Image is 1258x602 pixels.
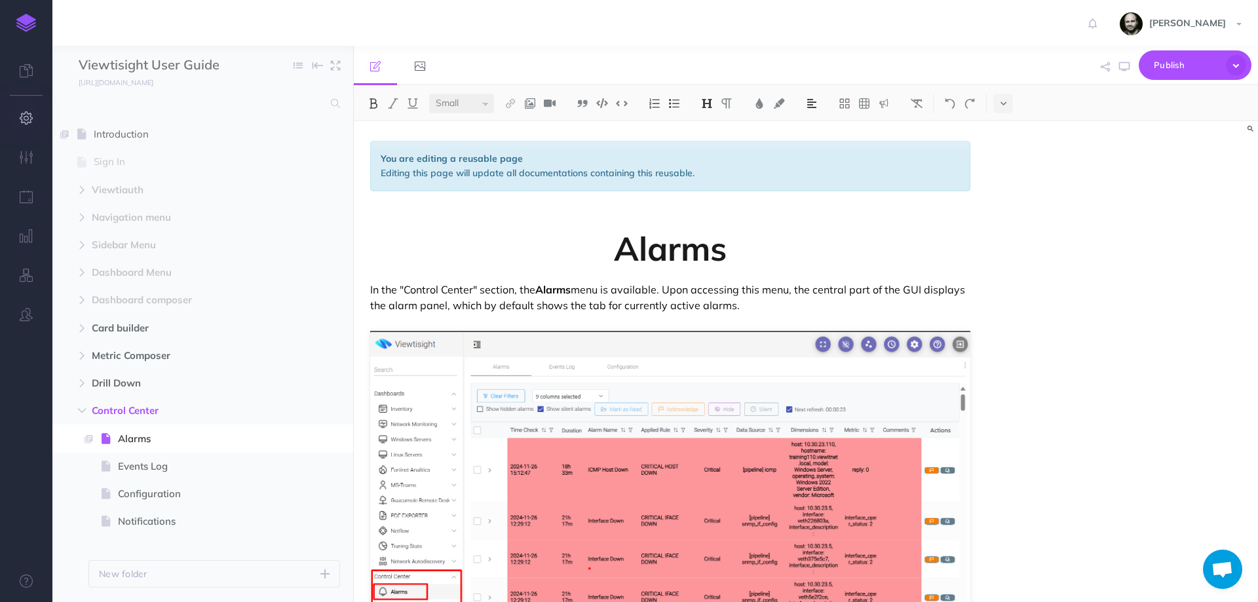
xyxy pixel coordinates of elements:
span: Alarms [118,431,275,447]
button: New folder [88,560,340,588]
img: Code block button [596,98,608,108]
span: Sign In [94,154,275,170]
img: fYsxTL7xyiRwVNfLOwtv2ERfMyxBnxhkboQPdXU4.jpeg [1120,12,1143,35]
img: Headings dropdown button [701,98,713,109]
span: Dashboard composer [92,292,258,308]
img: Callout dropdown menu button [878,98,890,109]
button: Publish [1139,50,1251,80]
span: [PERSON_NAME] [1143,17,1232,29]
span: Viewtiauth [92,182,258,198]
img: Clear styles button [911,98,923,109]
p: In the "Control Center" section, the menu is available. Upon accessing this menu, the central par... [370,282,970,313]
img: Redo [964,98,976,109]
img: Text background color button [773,98,785,109]
img: Underline button [407,98,419,109]
img: Unordered list button [668,98,680,109]
input: Documentation Name [79,56,233,75]
span: Navigation menu [92,210,258,225]
span: Alarms [614,227,727,269]
img: Bold button [368,98,379,109]
img: logo-mark.svg [16,14,36,32]
span: Events Log [118,459,275,474]
span: Metric Composer [92,348,258,364]
p: New folder [99,567,147,581]
span: Card builder [92,320,258,336]
img: Add image button [524,98,536,109]
img: Ordered list button [649,98,660,109]
img: Blockquote button [577,98,588,109]
img: Italic button [387,98,399,109]
strong: Alarms [535,283,571,296]
img: Undo [944,98,956,109]
img: Add video button [544,98,556,109]
span: Introduction [94,126,275,142]
span: Sidebar Menu [92,237,258,253]
span: Publish [1154,55,1219,75]
img: Inline code button [616,98,628,108]
a: [URL][DOMAIN_NAME] [52,75,166,88]
span: Drill Down [92,375,258,391]
span: Notifications [118,514,275,529]
input: Search [79,92,323,115]
img: Link button [505,98,516,109]
div: Chat abierto [1203,550,1242,589]
span: Configuration [118,486,275,502]
img: Alignment dropdown menu button [806,98,818,109]
p: Editing this page will update all documentations containing this reusable. [381,166,960,180]
span: Control Center [92,403,258,419]
small: [URL][DOMAIN_NAME] [79,78,153,87]
img: Create table button [858,98,870,109]
img: Text color button [753,98,765,109]
img: Paragraph button [721,98,733,109]
span: Dashboard Menu [92,265,258,280]
strong: You are editing a reusable page [381,153,523,164]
